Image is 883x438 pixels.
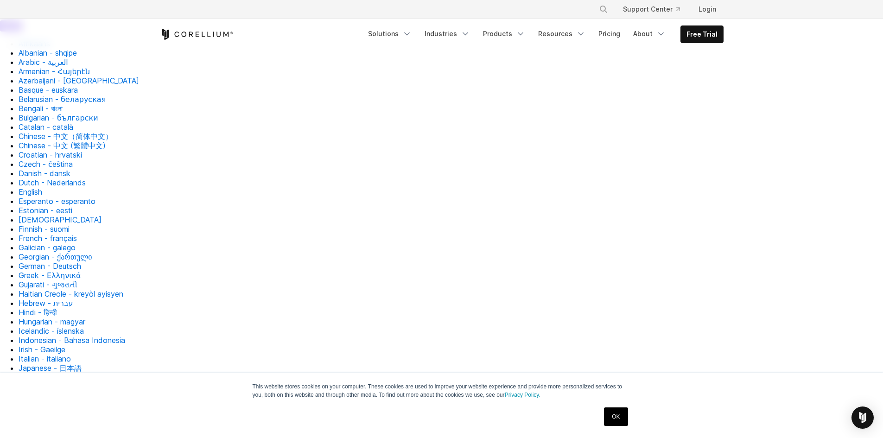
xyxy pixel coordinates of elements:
a: About [628,25,671,42]
a: Bengali - বাংলা [19,104,63,113]
a: Products [477,25,531,42]
a: French - français [19,234,77,243]
p: This website stores cookies on your computer. These cookies are used to improve your website expe... [253,382,631,399]
a: Basque - euskara [19,85,78,95]
a: Haitian Creole - kreyòl ayisyen [19,289,123,298]
div: Navigation Menu [362,25,724,43]
a: Greek - Ελληνικά [19,271,81,280]
a: Hungarian - magyar [19,317,85,326]
a: Privacy Policy. [505,392,540,398]
a: Corellium Home [160,29,234,40]
a: Resources [533,25,591,42]
a: Croatian - hrvatski [19,150,82,159]
a: Indonesian - Bahasa Indonesia [19,336,125,345]
a: Support Center [616,1,687,18]
a: Icelandic - íslenska [19,326,84,336]
a: Danish - dansk [19,169,70,178]
a: Albanian - shqipe [19,48,77,57]
a: Japanese - 日本語 [19,363,82,373]
a: [DEMOGRAPHIC_DATA] [19,215,102,224]
a: Georgian - ქართული [19,252,92,261]
a: Chinese - 中文 (繁體中文) [19,141,106,150]
a: Bulgarian - български [19,113,98,122]
a: Arabic - ‎‫العربية‬‎ [19,57,68,67]
a: Hindi - हिन्दी [19,308,57,317]
div: Open Intercom Messenger [851,406,874,429]
a: OK [604,407,628,426]
a: Esperanto - esperanto [19,197,95,206]
div: Navigation Menu [588,1,724,18]
a: Dutch - Nederlands [19,178,86,187]
a: Pricing [593,25,626,42]
a: Industries [419,25,476,42]
a: Solutions [362,25,417,42]
a: Galician - galego [19,243,76,252]
a: Hebrew - ‎‫עברית‬‎ [19,298,73,308]
a: Armenian - Հայերէն [19,67,90,76]
a: Irish - Gaeilge [19,345,65,354]
a: Estonian - eesti [19,206,72,215]
a: Finnish - suomi [19,224,70,234]
a: Chinese - 中文（简体中文） [19,132,113,141]
a: Azerbaijani - [GEOGRAPHIC_DATA] [19,76,139,85]
a: Free Trial [681,26,723,43]
a: Italian - italiano [19,354,71,363]
a: Catalan - català [19,122,73,132]
a: German - Deutsch [19,261,81,271]
a: English [19,187,42,197]
a: Gujarati - ગુજરાતી [19,280,77,289]
a: Login [691,1,724,18]
button: Search [595,1,612,18]
a: Czech - čeština [19,159,73,169]
a: Belarusian - беларуская [19,95,106,104]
